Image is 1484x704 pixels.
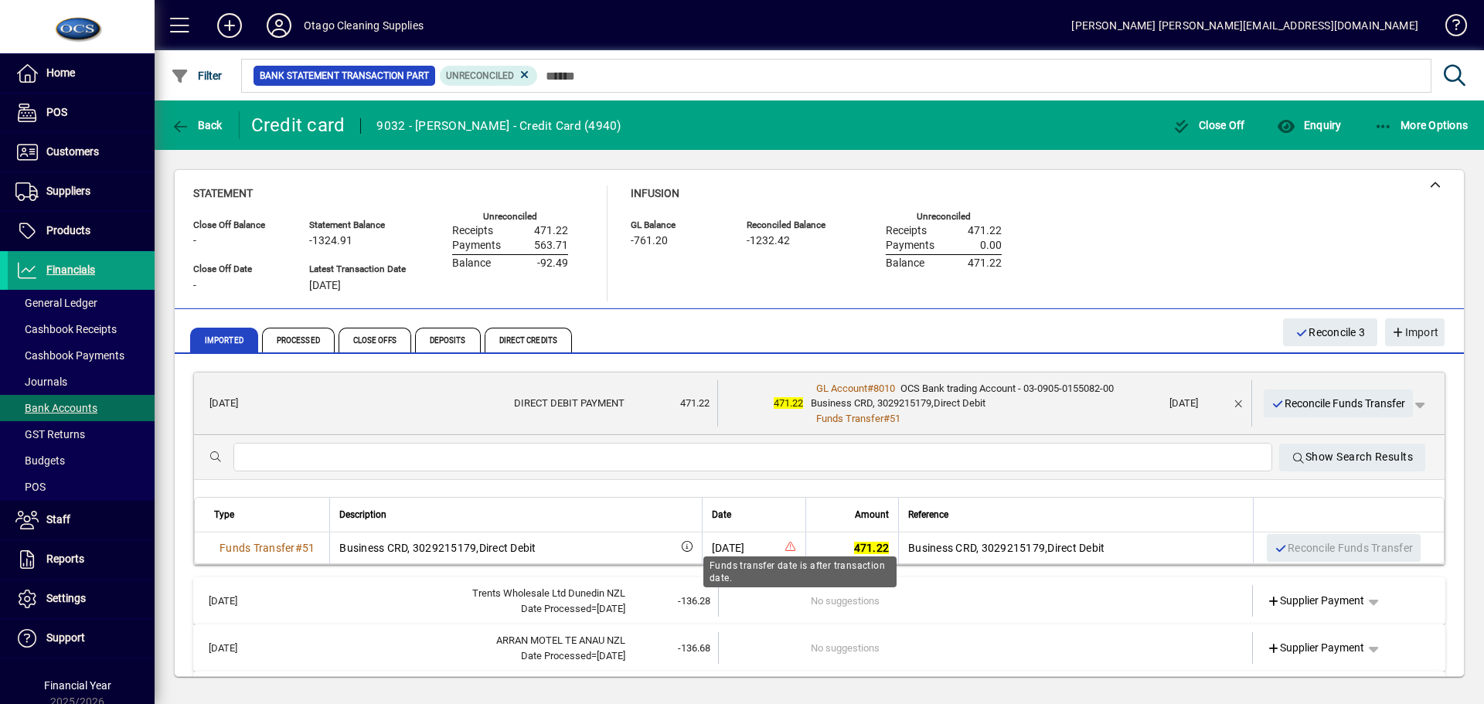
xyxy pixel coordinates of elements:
[1173,119,1245,131] span: Close Off
[747,220,839,230] span: Reconciled Balance
[46,106,67,118] span: POS
[811,380,900,396] a: GL Account#8010
[8,447,155,474] a: Budgets
[886,240,934,252] span: Payments
[703,556,897,587] div: Funds transfer date is after transaction date.
[214,506,234,523] span: Type
[1391,320,1438,345] span: Import
[1434,3,1465,53] a: Knowledge Base
[1292,444,1413,470] span: Show Search Results
[44,679,111,692] span: Financial Year
[46,224,90,236] span: Products
[968,225,1002,237] span: 471.22
[46,145,99,158] span: Customers
[440,66,538,86] mat-chip: Reconciliation Status: Unreconciled
[8,474,155,500] a: POS
[8,212,155,250] a: Products
[534,240,568,252] span: 563.71
[274,586,625,601] div: Trents Wholesale Ltd Dunedin NZL
[304,13,424,38] div: Otago Cleaning Supplies
[1227,391,1251,416] button: Remove
[251,113,345,138] div: Credit card
[900,383,1114,394] span: OCS Bank trading Account - 03-0905-0155082-00
[193,280,196,292] span: -
[1273,111,1345,139] button: Enquiry
[46,592,86,604] span: Settings
[678,595,710,607] span: -136.28
[1385,318,1445,346] button: Import
[302,542,315,554] span: 51
[8,290,155,316] a: General Ledger
[415,328,481,352] span: Deposits
[46,66,75,79] span: Home
[1295,320,1365,345] span: Reconcile 3
[886,225,927,237] span: Receipts
[190,328,258,352] span: Imported
[220,542,295,554] span: Funds Transfer
[631,235,668,247] span: -761.20
[274,601,625,617] div: Date Processed=22/07/25
[15,481,46,493] span: POS
[15,349,124,362] span: Cashbook Payments
[678,642,710,654] span: -136.68
[167,111,226,139] button: Back
[811,397,985,409] span: Business CRD, 3029215179,Direct Debit
[483,212,537,222] label: Unreconciled
[446,70,514,81] span: Unreconciled
[452,225,493,237] span: Receipts
[867,383,873,394] span: #
[262,328,335,352] span: Processed
[155,111,240,139] app-page-header-button: Back
[873,383,895,394] span: 8010
[8,342,155,369] a: Cashbook Payments
[1279,444,1425,471] button: Show Search Results
[205,12,254,39] button: Add
[274,648,625,664] div: Date Processed=23/07/25
[811,410,906,427] a: Funds Transfer#51
[8,501,155,539] a: Staff
[15,297,97,309] span: General Ledger
[680,397,710,409] span: 471.22
[8,54,155,93] a: Home
[8,94,155,132] a: POS
[1071,13,1418,38] div: [PERSON_NAME] [PERSON_NAME][EMAIL_ADDRESS][DOMAIN_NAME]
[193,624,1445,672] mat-expansion-panel-header: [DATE]ARRAN MOTEL TE ANAU NZLDate Processed=[DATE]-136.68No suggestionsSupplier Payment
[339,328,411,352] span: Close Offs
[1169,396,1227,411] div: [DATE]
[8,172,155,211] a: Suppliers
[193,264,286,274] span: Close Off Date
[1267,640,1365,656] span: Supplier Payment
[908,542,1104,554] span: Business CRD, 3029215179,Direct Debit
[15,323,117,335] span: Cashbook Receipts
[1271,391,1406,417] span: Reconcile Funds Transfer
[260,68,429,83] span: Bank Statement Transaction Part
[274,396,625,411] div: DIRECT DEBIT PAYMENT
[712,506,731,523] span: Date
[8,619,155,658] a: Support
[917,212,971,222] label: Unreconciled
[1169,111,1249,139] button: Close Off
[295,542,302,554] span: #
[15,402,97,414] span: Bank Accounts
[452,240,501,252] span: Payments
[8,369,155,395] a: Journals
[1283,318,1377,346] button: Reconcile 3
[855,506,889,523] span: Amount
[46,185,90,197] span: Suppliers
[1261,634,1371,662] a: Supplier Payment
[171,70,223,82] span: Filter
[980,240,1002,252] span: 0.00
[890,413,900,424] span: 51
[854,542,890,554] span: 471.22
[8,540,155,579] a: Reports
[1277,119,1341,131] span: Enquiry
[811,585,1162,617] td: No suggestions
[201,585,274,617] td: [DATE]
[46,513,70,525] span: Staff
[193,235,196,247] span: -
[15,454,65,467] span: Budgets
[816,413,883,424] span: Funds Transfer
[309,235,352,247] span: -1324.91
[631,220,723,230] span: GL Balance
[886,257,924,270] span: Balance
